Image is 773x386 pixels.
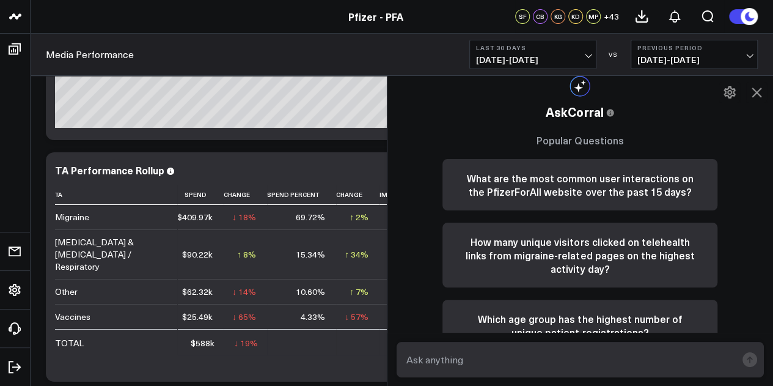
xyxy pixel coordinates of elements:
div: TA Performance Rollup [55,163,164,177]
div: Vaccines [55,311,90,323]
div: ↑ 7% [350,286,368,298]
button: Last 30 Days[DATE]-[DATE] [469,40,596,69]
div: ↓ 57% [345,311,368,323]
b: Previous Period [637,44,751,51]
th: Change [336,185,379,205]
a: Pfizer - PFA [348,10,403,23]
th: Spend Percent [267,185,336,205]
div: [MEDICAL_DATA] & [MEDICAL_DATA] / Respiratory [55,236,166,273]
div: ↑ 2% [350,211,368,223]
div: SF [515,9,530,24]
div: ↓ 65% [232,311,256,323]
div: CB [533,9,548,24]
button: What are the most common user interactions on the PfizerForAll website over the past 15 days? [442,159,717,210]
div: $409.97k [177,211,213,223]
div: KD [568,9,583,24]
div: 15.34% [296,248,325,261]
button: Previous Period[DATE]-[DATE] [631,40,758,69]
span: [DATE] - [DATE] [476,55,590,65]
div: TOTAL [55,337,84,349]
div: $62.32k [182,286,213,298]
a: Media Performance [46,48,134,61]
div: Other [55,286,78,298]
button: Which age group has the highest number of unique patient registrations? [442,300,717,351]
input: Ask anything [403,349,737,371]
button: How many unique visitors clicked on telehealth links from migraine-related pages on the highest a... [442,223,717,288]
span: AskCorral [546,103,603,121]
span: + 43 [604,12,619,21]
div: VS [603,51,625,58]
th: Change [224,185,267,205]
div: $588k [191,337,214,349]
div: 4.33% [301,311,325,323]
h3: Popular Questions [442,133,717,147]
th: Spend [177,185,224,205]
b: Last 30 Days [476,44,590,51]
button: +43 [604,9,619,24]
th: Impressions [379,185,441,205]
div: KG [551,9,565,24]
div: ↓ 19% [234,337,258,349]
div: $25.49k [182,311,213,323]
div: 10.60% [296,286,325,298]
div: ↑ 8% [237,248,256,261]
div: ↓ 14% [232,286,256,298]
div: 69.72% [296,211,325,223]
div: ↓ 18% [232,211,256,223]
div: Migraine [55,211,89,223]
th: Ta [55,185,177,205]
span: [DATE] - [DATE] [637,55,751,65]
div: $90.22k [182,248,213,261]
div: MP [586,9,601,24]
div: ↑ 34% [345,248,368,261]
